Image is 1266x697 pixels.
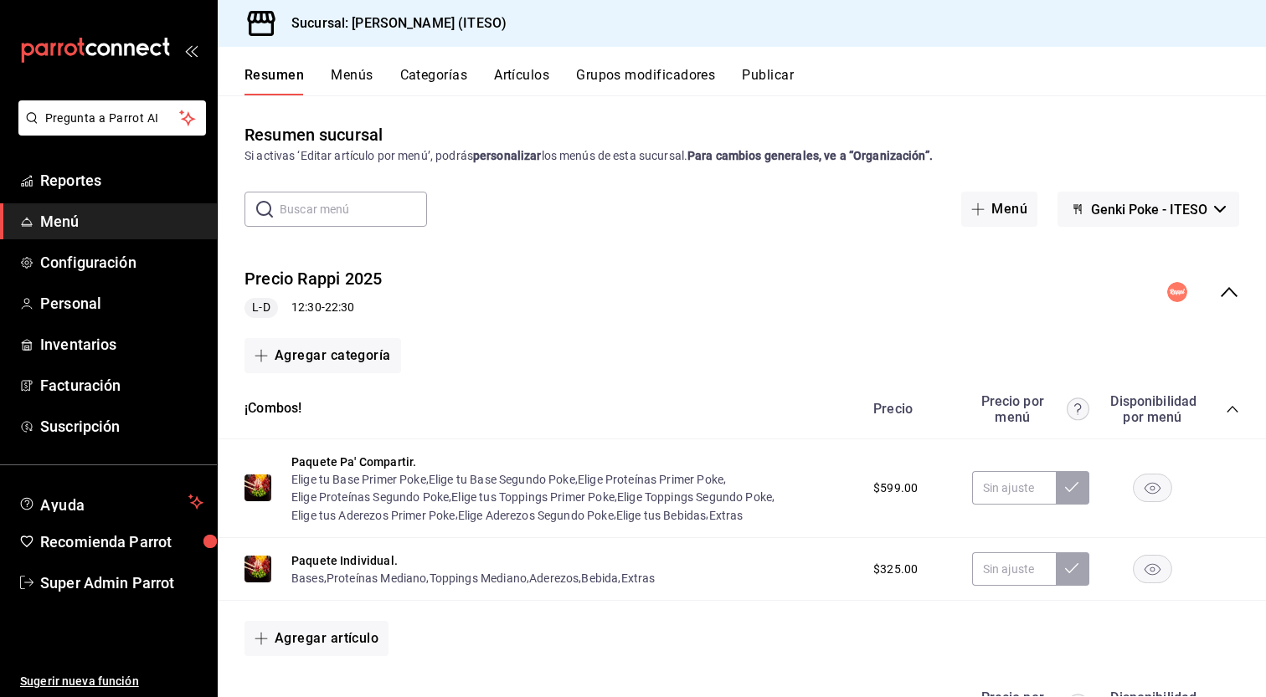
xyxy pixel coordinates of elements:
div: collapse-menu-row [218,254,1266,331]
button: Pregunta a Parrot AI [18,100,206,136]
button: Extras [709,507,744,524]
span: Configuración [40,251,203,274]
button: Categorías [400,67,468,95]
button: Proteínas Mediano [327,570,427,587]
button: Menú [961,192,1037,227]
span: Menú [40,210,203,233]
h3: Sucursal: [PERSON_NAME] (ITESO) [278,13,507,33]
img: Preview [244,474,271,501]
button: Menús [331,67,373,95]
div: , , , , , , , , , [291,470,857,524]
span: Genki Poke - ITESO [1091,202,1207,218]
button: Extras [621,570,656,587]
button: Elige Proteínas Primer Poke [578,471,723,488]
span: $599.00 [873,479,918,497]
button: Paquete Individual. [291,552,398,569]
span: Reportes [40,169,203,192]
button: Elige tus Toppings Primer Poke [451,489,615,505]
span: Inventarios [40,333,203,356]
img: Preview [244,556,271,582]
button: Bebida [581,570,618,587]
button: open_drawer_menu [184,44,198,57]
span: Pregunta a Parrot AI [45,110,180,127]
button: Elige Proteínas Segundo Poke [291,489,449,505]
button: Agregar categoría [244,338,401,373]
button: Artículos [494,67,549,95]
button: Elige tu Base Segundo Poke [429,471,575,488]
span: Recomienda Parrot [40,530,203,553]
div: Disponibilidad por menú [1110,393,1194,425]
a: Pregunta a Parrot AI [12,121,206,139]
span: Facturación [40,374,203,397]
div: navigation tabs [244,67,1266,95]
button: Genki Poke - ITESO [1058,192,1239,227]
button: Toppings Mediano [430,570,527,587]
input: Sin ajuste [972,552,1056,586]
button: Elige tus Bebidas [616,507,707,524]
input: Sin ajuste [972,471,1056,505]
button: Elige Aderezos Segundo Poke [458,507,614,524]
button: Elige Toppings Segundo Poke [617,489,772,505]
span: Super Admin Parrot [40,571,203,594]
div: Precio [857,401,964,417]
button: Agregar artículo [244,621,389,656]
span: L-D [245,299,276,316]
div: Resumen sucursal [244,122,383,147]
button: Elige tus Aderezos Primer Poke [291,507,455,524]
strong: Para cambios generales, ve a “Organización”. [687,149,933,162]
button: Elige tu Base Primer Poke [291,471,426,488]
input: Buscar menú [280,192,427,226]
span: $325.00 [873,561,918,578]
button: Aderezos [529,570,579,587]
div: Si activas ‘Editar artículo por menú’, podrás los menús de esta sucursal. [244,147,1239,165]
div: 12:30 - 22:30 [244,298,383,318]
strong: personalizar [473,149,542,162]
span: Personal [40,292,203,315]
button: Publicar [742,67,794,95]
button: collapse-category-row [1226,402,1239,416]
button: Bases [291,570,324,587]
span: Suscripción [40,415,203,438]
span: Ayuda [40,492,182,512]
div: , , , , , [291,569,655,587]
button: Paquete Pa' Compartir. [291,454,416,470]
button: Grupos modificadores [576,67,715,95]
button: ¡Combos! [244,399,301,418]
span: Sugerir nueva función [20,673,203,690]
div: Precio por menú [972,393,1089,425]
button: Precio Rappi 2025 [244,267,383,291]
button: Resumen [244,67,304,95]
